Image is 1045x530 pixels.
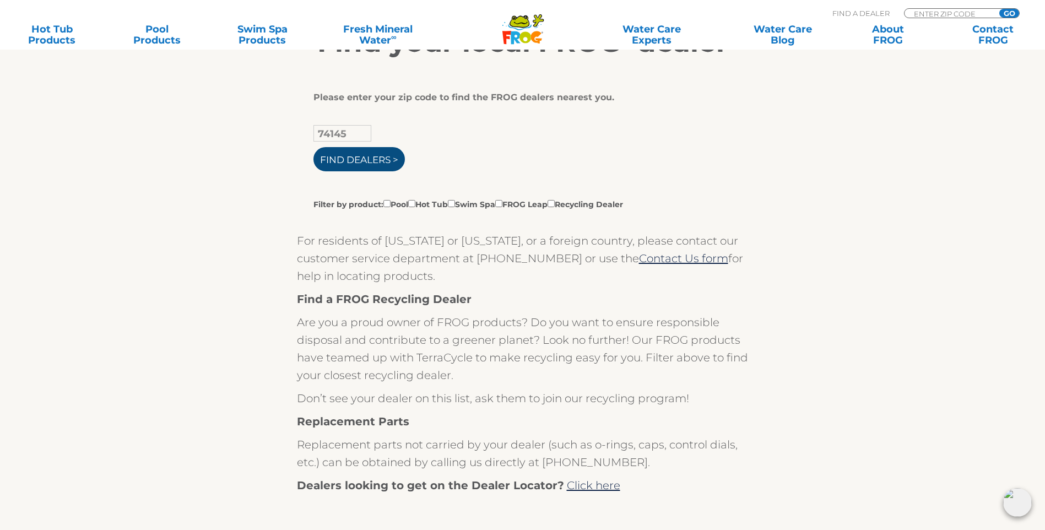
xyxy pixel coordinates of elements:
a: Water CareBlog [741,24,824,46]
p: Don’t see your dealer on this list, ask them to join our recycling program! [297,390,749,407]
input: Filter by product:PoolHot TubSwim SpaFROG LeapRecycling Dealer [495,200,502,207]
strong: Find a FROG Recycling Dealer [297,293,472,306]
a: PoolProducts [116,24,198,46]
a: ContactFROG [952,24,1034,46]
input: Find Dealers > [313,147,405,171]
a: AboutFROG [847,24,929,46]
p: Find A Dealer [832,8,890,18]
strong: Dealers looking to get on the Dealer Locator? [297,479,564,492]
a: Swim SpaProducts [221,24,304,46]
div: Please enter your zip code to find the FROG dealers nearest you. [313,92,724,103]
input: Filter by product:PoolHot TubSwim SpaFROG LeapRecycling Dealer [408,200,415,207]
p: For residents of [US_STATE] or [US_STATE], or a foreign country, please contact our customer serv... [297,232,749,285]
sup: ∞ [391,33,397,41]
a: Contact Us form [639,252,728,265]
input: Zip Code Form [913,9,987,18]
a: Fresh MineralWater∞ [327,24,429,46]
label: Filter by product: Pool Hot Tub Swim Spa FROG Leap Recycling Dealer [313,198,623,210]
strong: Replacement Parts [297,415,409,428]
p: Are you a proud owner of FROG products? Do you want to ensure responsible disposal and contribute... [297,313,749,384]
input: Filter by product:PoolHot TubSwim SpaFROG LeapRecycling Dealer [383,200,391,207]
a: Click here [567,479,620,492]
a: Water CareExperts [586,24,718,46]
input: Filter by product:PoolHot TubSwim SpaFROG LeapRecycling Dealer [548,200,555,207]
a: Hot TubProducts [11,24,93,46]
img: openIcon [1003,488,1032,517]
input: Filter by product:PoolHot TubSwim SpaFROG LeapRecycling Dealer [448,200,455,207]
input: GO [999,9,1019,18]
p: Replacement parts not carried by your dealer (such as o-rings, caps, control dials, etc.) can be ... [297,436,749,471]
